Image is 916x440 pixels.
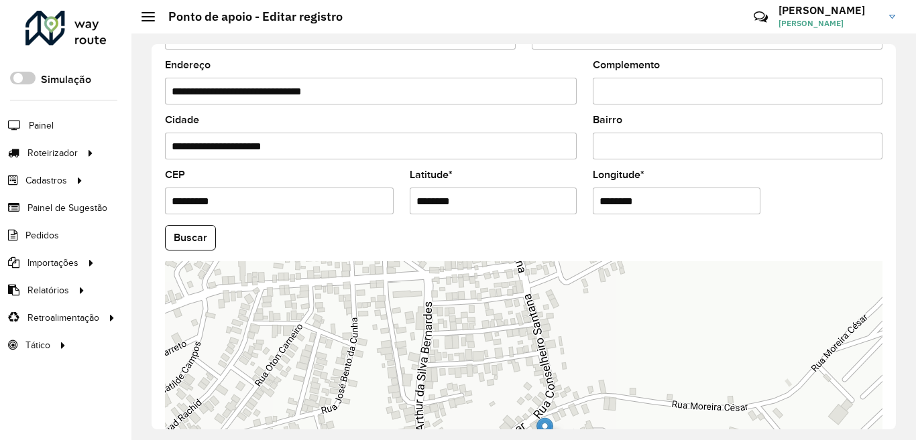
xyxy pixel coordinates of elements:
[27,311,99,325] span: Retroalimentação
[410,167,453,183] label: Latitude
[779,4,879,17] h3: [PERSON_NAME]
[165,225,216,250] button: Buscar
[746,3,775,31] a: Contato Rápido
[27,283,69,297] span: Relatórios
[27,256,78,270] span: Importações
[593,167,644,183] label: Longitude
[27,146,78,160] span: Roteirizador
[593,112,622,128] label: Bairro
[593,57,660,73] label: Complemento
[165,57,211,73] label: Endereço
[29,119,54,133] span: Painel
[41,72,91,88] label: Simulação
[155,9,343,24] h2: Ponto de apoio - Editar registro
[779,17,879,29] span: [PERSON_NAME]
[165,112,199,128] label: Cidade
[25,338,50,352] span: Tático
[165,167,185,183] label: CEP
[25,173,67,188] span: Cadastros
[25,228,59,242] span: Pedidos
[27,201,107,215] span: Painel de Sugestão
